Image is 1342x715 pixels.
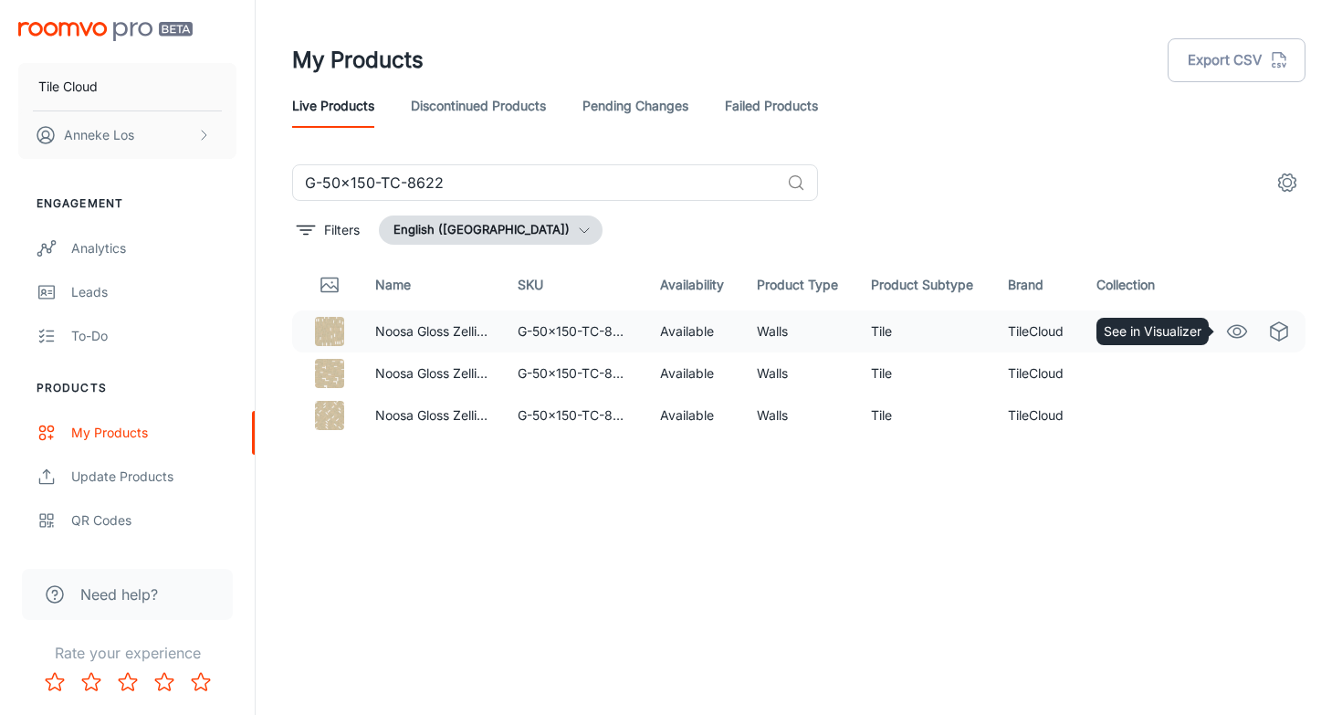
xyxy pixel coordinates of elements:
[375,405,488,426] p: Noosa Gloss Zellige Beige Subway Tile
[742,394,857,436] td: Walls
[582,84,688,128] a: Pending Changes
[503,259,645,310] th: SKU
[1168,38,1305,82] button: Export CSV
[110,664,146,700] button: Rate 3 star
[993,352,1082,394] td: TileCloud
[1263,316,1295,347] a: See in Virtual Samples
[1269,164,1305,201] button: settings
[411,84,546,128] a: Discontinued Products
[503,310,645,352] td: G-50x150-TC-8622
[503,352,645,394] td: G-50x150-TC-8622
[742,259,857,310] th: Product Type
[993,259,1082,310] th: Brand
[742,310,857,352] td: Walls
[375,321,488,342] p: Noosa Gloss Zellige Beige Subway Tile
[292,216,364,245] button: filter
[146,664,183,700] button: Rate 4 star
[742,352,857,394] td: Walls
[375,363,488,384] p: Noosa Gloss Zellige Beige Subway Tile
[64,125,134,145] p: Anneke Los
[38,77,98,97] p: Tile Cloud
[319,274,341,296] svg: Thumbnail
[645,394,742,436] td: Available
[292,164,780,201] input: Search
[71,510,236,531] div: QR Codes
[71,238,236,258] div: Analytics
[18,22,193,41] img: Roomvo PRO Beta
[856,310,993,352] td: Tile
[71,423,236,443] div: My Products
[183,664,219,700] button: Rate 5 star
[361,259,503,310] th: Name
[856,352,993,394] td: Tile
[993,394,1082,436] td: TileCloud
[71,467,236,487] div: Update Products
[292,44,424,77] h1: My Products
[503,394,645,436] td: G-50x150-TC-8622
[18,111,236,159] button: Anneke Los
[993,310,1082,352] td: TileCloud
[379,216,603,245] button: English ([GEOGRAPHIC_DATA])
[725,84,818,128] a: Failed Products
[856,394,993,436] td: Tile
[15,642,240,664] p: Rate your experience
[80,584,158,605] span: Need help?
[645,352,742,394] td: Available
[1221,316,1253,347] a: See in Visualizer
[1082,259,1180,310] th: Collection
[73,664,110,700] button: Rate 2 star
[292,84,374,128] a: Live Products
[37,664,73,700] button: Rate 1 star
[71,326,236,346] div: To-do
[18,63,236,110] button: Tile Cloud
[645,259,742,310] th: Availability
[856,259,993,310] th: Product Subtype
[645,310,742,352] td: Available
[71,282,236,302] div: Leads
[324,220,360,240] p: Filters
